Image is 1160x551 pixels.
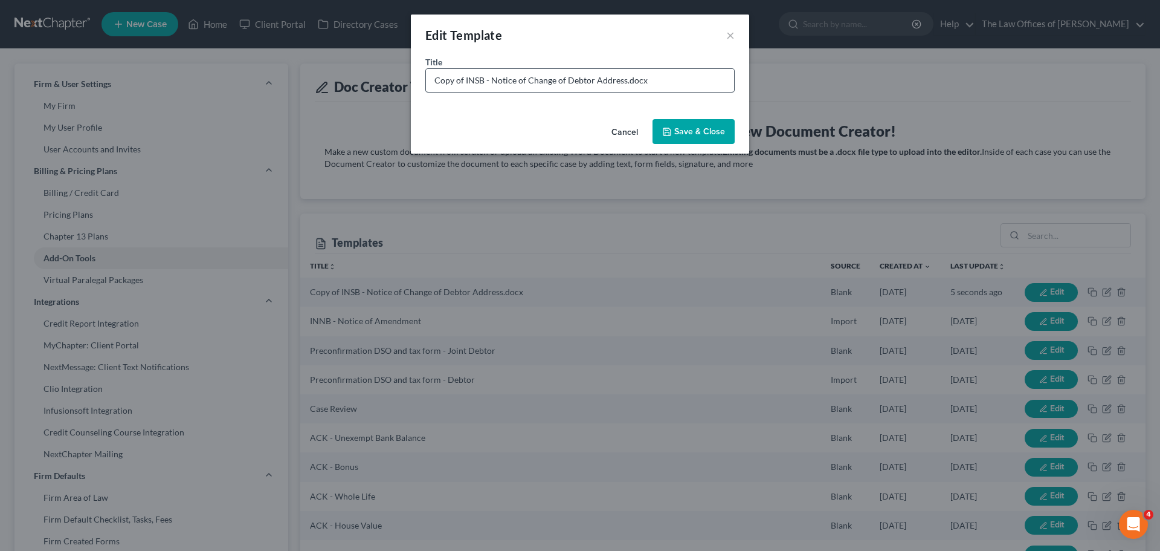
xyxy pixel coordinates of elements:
[1119,510,1148,539] iframe: Intercom live chat
[426,69,734,92] input: Enter template name...
[602,120,648,145] button: Cancel
[425,57,442,67] span: Title
[726,28,735,42] button: ×
[652,119,735,145] button: Save & Close
[425,27,502,44] div: Edit Template
[1144,510,1153,520] span: 4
